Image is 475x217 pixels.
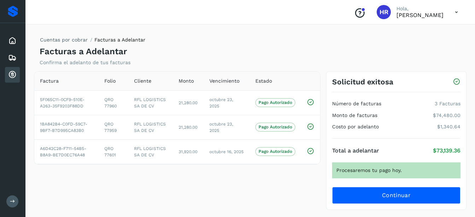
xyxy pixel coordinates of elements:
[179,100,197,105] span: 21,280.00
[99,139,128,164] td: QRO 77601
[104,77,116,85] span: Folio
[332,101,381,107] h4: Número de facturas
[259,124,292,129] p: Pago Autorizado
[332,187,460,204] button: Continuar
[209,122,233,133] span: octubre 23, 2025
[94,37,145,43] span: Facturas a Adelantar
[382,191,411,199] span: Continuar
[433,112,460,118] p: $74,480.00
[99,115,128,139] td: QRO 77959
[259,149,292,154] p: Pago Autorizado
[99,90,128,115] td: QRO 77960
[179,125,197,130] span: 21,280.00
[40,36,145,46] nav: breadcrumb
[40,46,127,57] h4: Facturas a Adelantar
[332,124,379,130] h4: Costo por adelanto
[128,90,173,115] td: RFL LOGISTICS SA DE CV
[332,147,379,154] h4: Total a adelantar
[437,124,460,130] p: $1,340.64
[332,77,393,86] h3: Solicitud exitosa
[209,97,233,108] span: octubre 23, 2025
[40,60,131,66] p: Confirma el adelanto de tus facturas
[5,33,20,49] div: Inicio
[5,67,20,83] div: Cuentas por cobrar
[128,115,173,139] td: RFL LOGISTICS SA DE CV
[179,77,194,85] span: Monto
[128,139,173,164] td: RFL LOGISTICS SA DE CV
[209,77,239,85] span: Vencimiento
[209,149,244,154] span: octubre 16, 2025
[433,147,460,154] p: $73,139.36
[179,149,197,154] span: 31,920.00
[5,50,20,66] div: Embarques
[259,100,292,105] p: Pago Autorizado
[34,139,99,164] td: A6D42C28-F711-54B5-B8A9-BE7D0EC76A48
[255,77,272,85] span: Estado
[134,77,151,85] span: Cliente
[34,115,99,139] td: 1BA842B4-C0FD-59C7-9BF7-B7D995CA83B0
[332,112,377,118] h4: Monto de facturas
[40,37,88,43] a: Cuentas por cobrar
[435,101,460,107] p: 3 Facturas
[396,12,444,18] p: Horacio Ramirez Flores
[40,77,59,85] span: Factura
[396,6,444,12] p: Hola,
[332,162,460,178] div: Procesaremos tu pago hoy.
[34,90,99,115] td: 5F065C11-0CF9-510E-A263-35F9203F88DD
